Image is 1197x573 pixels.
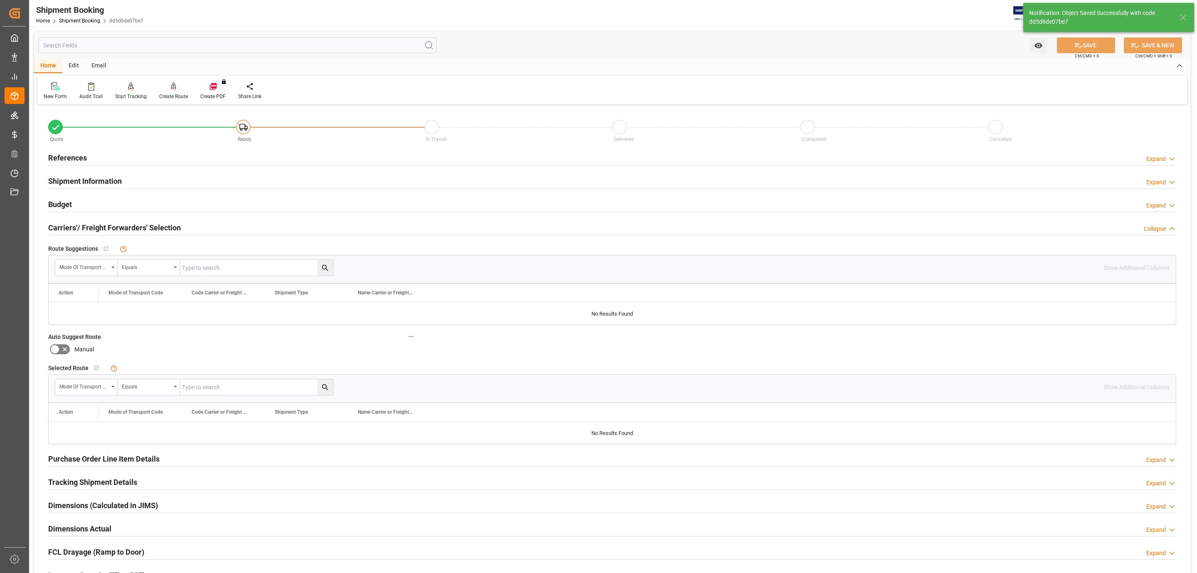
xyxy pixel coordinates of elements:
span: Manual [74,345,94,354]
span: Ready [238,136,251,142]
div: Expand [1146,549,1166,558]
span: Shipment Type [275,290,308,296]
div: Collapse [1144,225,1166,233]
span: Name Carrier or Freight Forwarder [358,409,414,415]
h2: Dimensions (Calculated in JIMS) [48,500,158,511]
div: Share Link [238,93,261,100]
div: Email [85,59,113,73]
div: Edit [62,59,85,73]
button: search button [317,379,333,395]
span: Name Carrier or Freight Forwarder [358,290,414,296]
a: Shipment Booking [59,18,100,24]
button: SAVE [1057,37,1115,53]
div: Mode of Transport Code [59,262,108,271]
div: New Form [44,93,67,100]
span: Code Carrier or Freight Forwarder [192,409,247,415]
input: Search Fields [38,37,437,53]
img: Exertis%20JAM%20-%20Email%20Logo.jpg_1722504956.jpg [1013,6,1042,21]
span: Ctrl/CMD + Shift + S [1135,53,1172,59]
div: Equals [122,381,171,390]
input: Type to search [180,379,333,395]
div: Expand [1146,502,1166,511]
span: Delivered [613,136,634,142]
span: Shipment Type [275,409,308,415]
h2: Dimensions Actual [48,523,111,534]
button: open menu [55,379,118,395]
div: Home [34,59,62,73]
div: Expand [1146,456,1166,464]
h2: FCL Drayage (Ramp to Door) [48,546,144,558]
span: Selected Route [48,364,89,373]
span: Completed [802,136,826,142]
div: Notification: Object Saved Successfully with code dd5d6de07be7 [1029,9,1172,26]
h2: Budget [48,199,72,210]
h2: Carriers'/ Freight Forwarders' Selection [48,222,181,233]
button: SAVE & NEW [1124,37,1182,53]
span: Auto Suggest Route [48,333,101,341]
span: Cancelled [990,136,1012,142]
div: Start Tracking [115,93,147,100]
span: In-Transit [426,136,447,142]
div: Expand [1146,479,1166,488]
h2: Shipment Information [48,175,122,187]
div: Expand [1146,201,1166,210]
h2: Purchase Order Line Item Details [48,453,160,464]
div: Mode of Transport Code [59,381,108,390]
button: open menu [55,260,118,276]
span: Ctrl/CMD + S [1075,53,1099,59]
button: open menu [118,260,180,276]
div: Action [59,290,73,296]
div: Expand [1146,526,1166,534]
h2: References [48,152,87,163]
h2: Tracking Shipment Details [48,477,137,488]
div: Shipment Booking [36,4,143,16]
div: Action [59,409,73,415]
button: open menu [118,379,180,395]
input: Type to search [180,260,333,276]
span: Mode of Transport Code [108,290,163,296]
span: Route Suggestions [48,245,98,253]
button: search button [317,260,333,276]
div: Audit Trail [79,93,103,100]
div: Create Route [159,93,188,100]
button: open menu [1030,37,1047,53]
a: Home [36,18,50,24]
div: Equals [122,262,171,271]
div: Expand [1146,178,1166,187]
button: Auto Suggest Route [406,331,416,342]
div: Expand [1146,155,1166,163]
span: Mode of Transport Code [108,409,163,415]
span: Code Carrier or Freight Forwarder [192,290,247,296]
span: Quote [50,136,63,142]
